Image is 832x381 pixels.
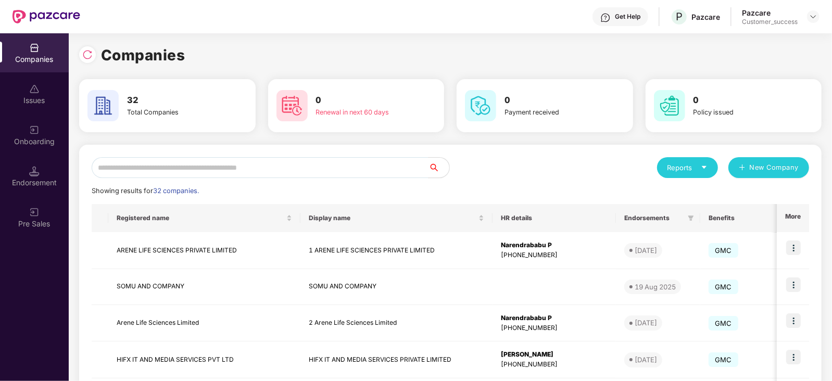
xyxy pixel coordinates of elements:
[728,157,809,178] button: plusNew Company
[300,232,493,269] td: 1 ARENE LIFE SCIENCES PRIVATE LIMITED
[686,212,696,224] span: filter
[501,323,608,333] div: [PHONE_NUMBER]
[654,90,685,121] img: svg+xml;base64,PHN2ZyB4bWxucz0iaHR0cDovL3d3dy53My5vcmcvMjAwMC9zdmciIHdpZHRoPSI2MCIgaGVpZ2h0PSI2MC...
[688,215,694,221] span: filter
[108,269,300,305] td: SOMU AND COMPANY
[786,277,801,292] img: icon
[87,90,119,121] img: svg+xml;base64,PHN2ZyB4bWxucz0iaHR0cDovL3d3dy53My5vcmcvMjAwMC9zdmciIHdpZHRoPSI2MCIgaGVpZ2h0PSI2MC...
[127,107,217,118] div: Total Companies
[501,240,608,250] div: Narendrababu P
[742,8,798,18] div: Pazcare
[501,250,608,260] div: [PHONE_NUMBER]
[786,350,801,364] img: icon
[600,12,611,23] img: svg+xml;base64,PHN2ZyBpZD0iSGVscC0zMngzMiIgeG1sbnM9Imh0dHA6Ly93d3cudzMub3JnLzIwMDAvc3ZnIiB3aWR0aD...
[428,157,450,178] button: search
[624,214,684,222] span: Endorsements
[709,316,738,331] span: GMC
[635,282,676,292] div: 19 Aug 2025
[505,107,594,118] div: Payment received
[29,166,40,176] img: svg+xml;base64,PHN2ZyB3aWR0aD0iMTQuNSIgaGVpZ2h0PSIxNC41IiB2aWV3Qm94PSIwIDAgMTYgMTYiIGZpbGw9Im5vbm...
[676,10,683,23] span: P
[501,350,608,360] div: [PERSON_NAME]
[635,245,657,256] div: [DATE]
[501,313,608,323] div: Narendrababu P
[615,12,640,21] div: Get Help
[750,162,799,173] span: New Company
[786,240,801,255] img: icon
[701,164,708,171] span: caret-down
[153,187,199,195] span: 32 companies.
[29,43,40,53] img: svg+xml;base64,PHN2ZyBpZD0iQ29tcGFuaWVzIiB4bWxucz0iaHR0cDovL3d3dy53My5vcmcvMjAwMC9zdmciIHdpZHRoPS...
[694,94,783,107] h3: 0
[465,90,496,121] img: svg+xml;base64,PHN2ZyB4bWxucz0iaHR0cDovL3d3dy53My5vcmcvMjAwMC9zdmciIHdpZHRoPSI2MCIgaGVpZ2h0PSI2MC...
[709,243,738,258] span: GMC
[117,214,284,222] span: Registered name
[108,204,300,232] th: Registered name
[635,354,657,365] div: [DATE]
[667,162,708,173] div: Reports
[127,94,217,107] h3: 32
[82,49,93,60] img: svg+xml;base64,PHN2ZyBpZD0iUmVsb2FkLTMyeDMyIiB4bWxucz0iaHR0cDovL3d3dy53My5vcmcvMjAwMC9zdmciIHdpZH...
[300,269,493,305] td: SOMU AND COMPANY
[786,313,801,328] img: icon
[428,163,449,172] span: search
[309,214,476,222] span: Display name
[300,341,493,378] td: HIFX IT AND MEDIA SERVICES PRIVATE LIMITED
[316,107,406,118] div: Renewal in next 60 days
[709,280,738,294] span: GMC
[300,305,493,342] td: 2 Arene Life Sciences Limited
[108,305,300,342] td: Arene Life Sciences Limited
[505,94,594,107] h3: 0
[501,360,608,370] div: [PHONE_NUMBER]
[108,232,300,269] td: ARENE LIFE SCIENCES PRIVATE LIMITED
[92,187,199,195] span: Showing results for
[742,18,798,26] div: Customer_success
[300,204,493,232] th: Display name
[635,317,657,328] div: [DATE]
[12,10,80,23] img: New Pazcare Logo
[691,12,720,22] div: Pazcare
[276,90,308,121] img: svg+xml;base64,PHN2ZyB4bWxucz0iaHR0cDovL3d3dy53My5vcmcvMjAwMC9zdmciIHdpZHRoPSI2MCIgaGVpZ2h0PSI2MC...
[777,204,809,232] th: More
[809,12,817,21] img: svg+xml;base64,PHN2ZyBpZD0iRHJvcGRvd24tMzJ4MzIiIHhtbG5zPSJodHRwOi8vd3d3LnczLm9yZy8yMDAwL3N2ZyIgd2...
[493,204,616,232] th: HR details
[101,44,185,67] h1: Companies
[694,107,783,118] div: Policy issued
[709,352,738,367] span: GMC
[108,341,300,378] td: HIFX IT AND MEDIA SERVICES PVT LTD
[29,125,40,135] img: svg+xml;base64,PHN2ZyB3aWR0aD0iMjAiIGhlaWdodD0iMjAiIHZpZXdCb3g9IjAgMCAyMCAyMCIgZmlsbD0ibm9uZSIgeG...
[316,94,406,107] h3: 0
[29,84,40,94] img: svg+xml;base64,PHN2ZyBpZD0iSXNzdWVzX2Rpc2FibGVkIiB4bWxucz0iaHR0cDovL3d3dy53My5vcmcvMjAwMC9zdmciIH...
[739,164,746,172] span: plus
[29,207,40,218] img: svg+xml;base64,PHN2ZyB3aWR0aD0iMjAiIGhlaWdodD0iMjAiIHZpZXdCb3g9IjAgMCAyMCAyMCIgZmlsbD0ibm9uZSIgeG...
